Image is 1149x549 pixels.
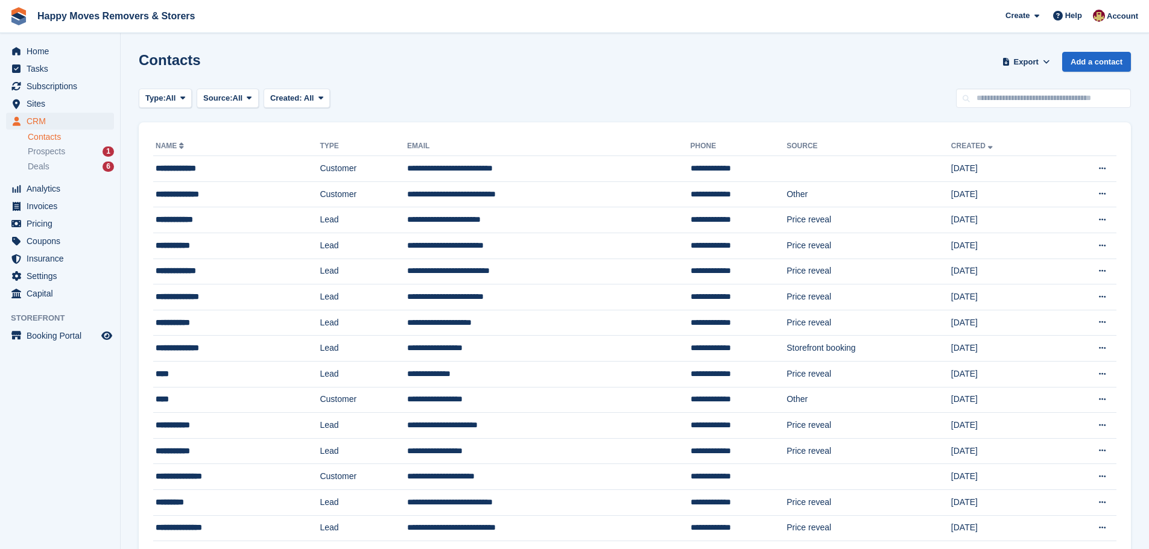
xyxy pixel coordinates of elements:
[787,284,951,310] td: Price reveal
[27,180,99,197] span: Analytics
[28,161,49,172] span: Deals
[27,95,99,112] span: Sites
[951,489,1056,515] td: [DATE]
[951,233,1056,259] td: [DATE]
[10,7,28,25] img: stora-icon-8386f47178a22dfd0bd8f6a31ec36ba5ce8667c1dd55bd0f319d3a0aa187defe.svg
[145,92,166,104] span: Type:
[320,438,407,464] td: Lead
[787,181,951,207] td: Other
[27,113,99,130] span: CRM
[999,52,1052,72] button: Export
[787,387,951,413] td: Other
[787,137,951,156] th: Source
[6,250,114,267] a: menu
[27,198,99,215] span: Invoices
[320,515,407,541] td: Lead
[139,89,192,108] button: Type: All
[951,181,1056,207] td: [DATE]
[787,336,951,362] td: Storefront booking
[787,413,951,439] td: Price reveal
[139,52,201,68] h1: Contacts
[320,310,407,336] td: Lead
[951,464,1056,490] td: [DATE]
[156,142,186,150] a: Name
[6,78,114,95] a: menu
[6,285,114,302] a: menu
[6,327,114,344] a: menu
[197,89,259,108] button: Source: All
[28,131,114,143] a: Contacts
[320,207,407,233] td: Lead
[320,413,407,439] td: Lead
[166,92,176,104] span: All
[320,336,407,362] td: Lead
[951,207,1056,233] td: [DATE]
[320,137,407,156] th: Type
[951,310,1056,336] td: [DATE]
[6,60,114,77] a: menu
[787,515,951,541] td: Price reveal
[1065,10,1082,22] span: Help
[1107,10,1138,22] span: Account
[304,93,314,102] span: All
[6,113,114,130] a: menu
[28,146,65,157] span: Prospects
[6,95,114,112] a: menu
[1093,10,1105,22] img: Steven Fry
[320,181,407,207] td: Customer
[264,89,330,108] button: Created: All
[103,146,114,157] div: 1
[27,268,99,284] span: Settings
[951,515,1056,541] td: [DATE]
[320,259,407,284] td: Lead
[233,92,243,104] span: All
[320,361,407,387] td: Lead
[320,464,407,490] td: Customer
[27,215,99,232] span: Pricing
[6,215,114,232] a: menu
[691,137,787,156] th: Phone
[203,92,232,104] span: Source:
[951,361,1056,387] td: [DATE]
[320,156,407,182] td: Customer
[407,137,690,156] th: Email
[270,93,302,102] span: Created:
[27,43,99,60] span: Home
[6,233,114,249] a: menu
[951,259,1056,284] td: [DATE]
[6,198,114,215] a: menu
[1014,56,1039,68] span: Export
[951,413,1056,439] td: [DATE]
[1005,10,1030,22] span: Create
[787,489,951,515] td: Price reveal
[27,60,99,77] span: Tasks
[6,180,114,197] a: menu
[11,312,120,324] span: Storefront
[951,284,1056,310] td: [DATE]
[100,328,114,343] a: Preview store
[27,327,99,344] span: Booking Portal
[28,160,114,173] a: Deals 6
[1062,52,1131,72] a: Add a contact
[28,145,114,158] a: Prospects 1
[33,6,200,26] a: Happy Moves Removers & Storers
[951,336,1056,362] td: [DATE]
[320,233,407,259] td: Lead
[787,438,951,464] td: Price reveal
[320,489,407,515] td: Lead
[951,142,995,150] a: Created
[103,162,114,172] div: 6
[787,310,951,336] td: Price reveal
[787,207,951,233] td: Price reveal
[787,361,951,387] td: Price reveal
[27,250,99,267] span: Insurance
[320,387,407,413] td: Customer
[320,284,407,310] td: Lead
[27,285,99,302] span: Capital
[951,387,1056,413] td: [DATE]
[6,268,114,284] a: menu
[6,43,114,60] a: menu
[787,259,951,284] td: Price reveal
[951,156,1056,182] td: [DATE]
[951,438,1056,464] td: [DATE]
